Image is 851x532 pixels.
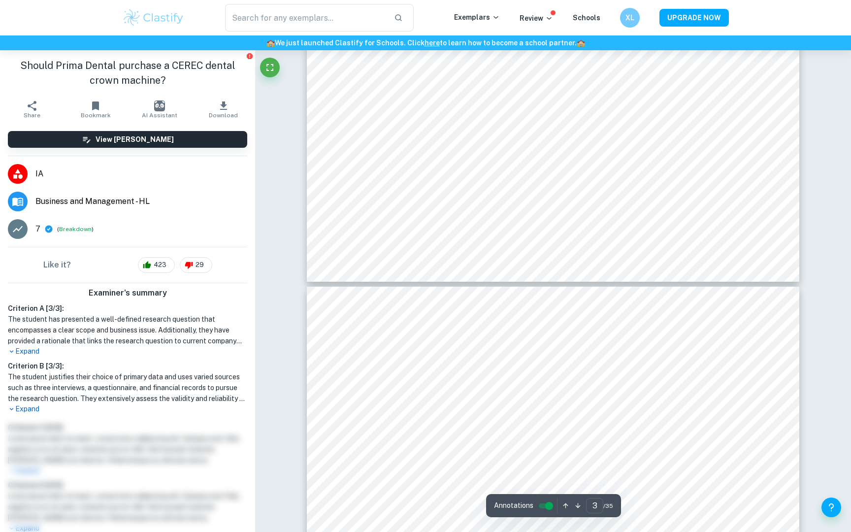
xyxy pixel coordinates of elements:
[8,303,247,314] h6: Criterion A [ 3 / 3 ]:
[24,112,40,119] span: Share
[8,314,247,346] h1: The student has presented a well-defined research question that encompasses a clear scope and bus...
[192,96,256,123] button: Download
[64,96,128,123] button: Bookmark
[494,500,533,511] span: Annotations
[154,100,165,111] img: AI Assistant
[8,346,247,357] p: Expand
[246,52,253,60] button: Report issue
[43,259,71,271] h6: Like it?
[96,134,174,145] h6: View [PERSON_NAME]
[8,404,247,414] p: Expand
[260,58,280,77] button: Fullscreen
[8,371,247,404] h1: The student justifies their choice of primary data and uses varied sources such as three intervie...
[180,257,212,273] div: 29
[620,8,640,28] button: XL
[138,257,175,273] div: 423
[266,39,275,47] span: 🏫
[81,112,111,119] span: Bookmark
[8,58,247,88] h1: Should Prima Dental purchase a CEREC dental crown machine?
[225,4,386,32] input: Search for any exemplars...
[577,39,585,47] span: 🏫
[659,9,729,27] button: UPGRADE NOW
[8,131,247,148] button: View [PERSON_NAME]
[2,37,849,48] h6: We just launched Clastify for Schools. Click to learn how to become a school partner.
[425,39,440,47] a: here
[209,112,238,119] span: Download
[35,223,40,235] p: 7
[454,12,500,23] p: Exemplars
[142,112,177,119] span: AI Assistant
[148,260,172,270] span: 423
[821,498,841,517] button: Help and Feedback
[4,287,251,299] h6: Examiner's summary
[122,8,185,28] img: Clastify logo
[603,501,613,510] span: / 35
[128,96,192,123] button: AI Assistant
[57,225,94,234] span: ( )
[35,168,247,180] span: IA
[8,361,247,371] h6: Criterion B [ 3 / 3 ]:
[624,12,636,23] h6: XL
[59,225,92,233] button: Breakdown
[35,196,247,207] span: Business and Management - HL
[573,14,600,22] a: Schools
[520,13,553,24] p: Review
[190,260,209,270] span: 29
